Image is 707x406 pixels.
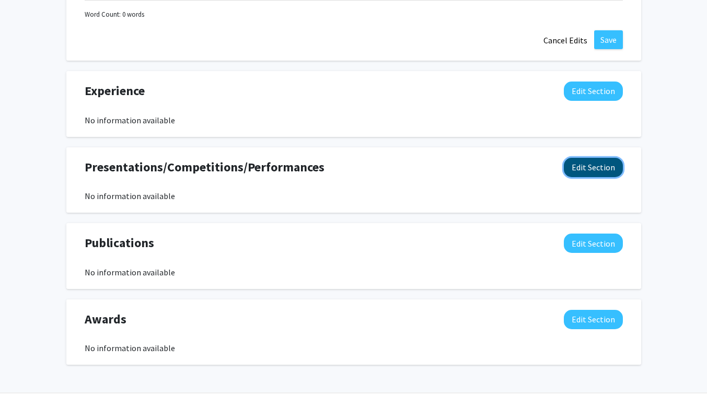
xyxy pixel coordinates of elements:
[85,190,623,202] div: No information available
[85,266,623,279] div: No information available
[564,234,623,253] button: Edit Publications
[85,234,154,252] span: Publications
[564,82,623,101] button: Edit Experience
[85,342,623,354] div: No information available
[564,310,623,329] button: Edit Awards
[85,158,324,177] span: Presentations/Competitions/Performances
[85,310,126,329] span: Awards
[85,114,623,126] div: No information available
[85,9,144,19] small: Word Count: 0 words
[537,30,594,50] button: Cancel Edits
[85,82,145,100] span: Experience
[594,30,623,49] button: Save
[8,359,44,398] iframe: Chat
[564,158,623,177] button: Edit Presentations/Competitions/Performances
